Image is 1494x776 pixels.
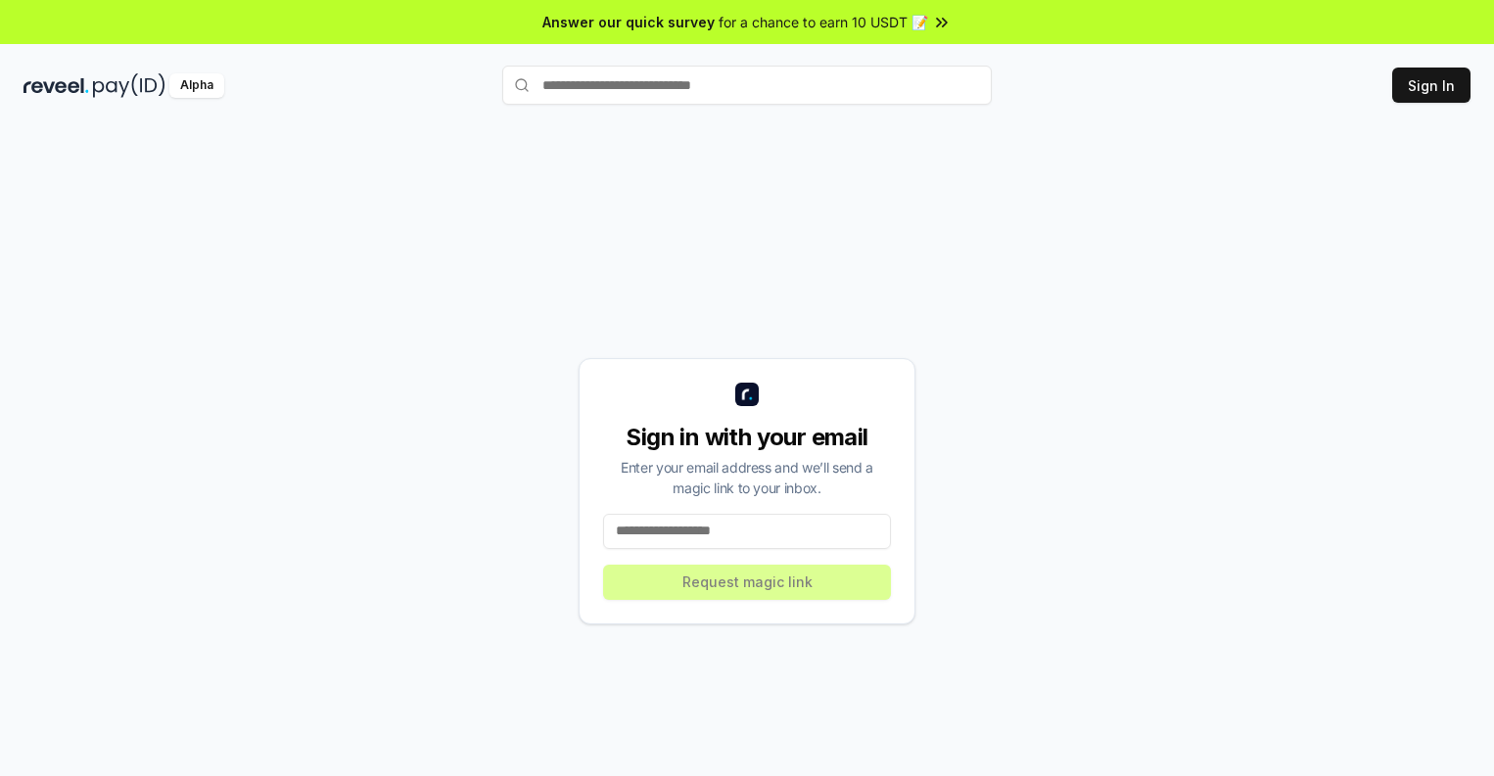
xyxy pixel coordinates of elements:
[719,12,928,32] span: for a chance to earn 10 USDT 📝
[542,12,715,32] span: Answer our quick survey
[735,383,759,406] img: logo_small
[23,73,89,98] img: reveel_dark
[1392,68,1471,103] button: Sign In
[603,457,891,498] div: Enter your email address and we’ll send a magic link to your inbox.
[169,73,224,98] div: Alpha
[603,422,891,453] div: Sign in with your email
[93,73,165,98] img: pay_id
